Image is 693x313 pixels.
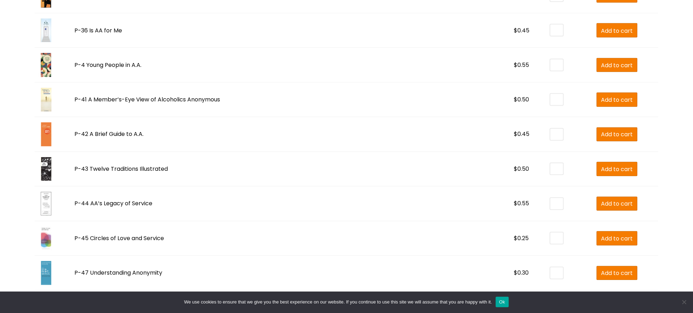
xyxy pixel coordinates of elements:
span: Add to cart [601,234,633,243]
img: P-41 A Member’s-Eye View of Alcoholics Anonymous [38,88,54,112]
a: Add to cart [597,231,638,245]
img: P-42 A Brief Guide to A.A. [38,123,54,146]
a: Add to cart [597,127,638,142]
a: P-43 Twelve Traditions Illustrated [75,165,168,173]
a: Add to cart [597,162,638,176]
a: Add to cart [597,266,638,280]
a: P-45 Circles of Love and Service [75,234,164,243]
span: $ [514,269,518,277]
img: P-44 AA's Legacy of Service [38,192,54,216]
span: 0.25 [518,234,529,243]
span: 0.55 [518,200,529,208]
img: P-45 Circles of Love and Service [38,227,54,251]
a: P-42 A Brief Guide to A.A. [75,130,144,138]
span: 0.45 [518,26,530,35]
span: 0.55 [518,61,529,69]
span: We use cookies to ensure that we give you the best experience on our website. If you continue to ... [184,299,492,306]
span: $ [514,96,518,104]
img: P-43 Twelve Traditions Illustrated [38,157,54,181]
span: $ [514,61,518,69]
span: Add to cart [601,96,633,105]
a: P-4 Young People in A.A. [75,61,142,69]
img: P-4 Young People in A.A. [38,53,54,77]
span: 0.45 [518,130,530,138]
span: No [681,299,688,306]
a: P-47 Understanding Anonymity [75,269,163,277]
a: P-36 Is AA for Me [75,26,122,35]
span: 0.30 [518,269,529,277]
a: Add to cart [597,93,638,107]
span: Add to cart [601,61,633,70]
span: $ [514,234,518,243]
span: 0.50 [518,96,529,104]
span: $ [514,130,518,138]
span: Add to cart [601,165,633,174]
img: P-47 Understanding Anonymity [38,261,54,285]
span: $ [514,200,518,208]
span: $ [514,165,518,173]
a: P-41 A Member’s-Eye View of Alcoholics Anonymous [75,96,220,104]
a: P-44 AA’s Legacy of Service [75,200,153,208]
span: Add to cart [601,269,633,278]
span: Add to cart [601,200,633,208]
span: Add to cart [601,130,633,139]
a: Add to cart [597,58,638,72]
a: Add to cart [597,197,638,211]
a: Add to cart [597,23,638,37]
span: $ [514,26,518,35]
span: 0.50 [518,165,529,173]
button: Ok [496,297,509,307]
span: Add to cart [601,26,633,35]
img: P-36 Is AA for Me [38,19,54,43]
